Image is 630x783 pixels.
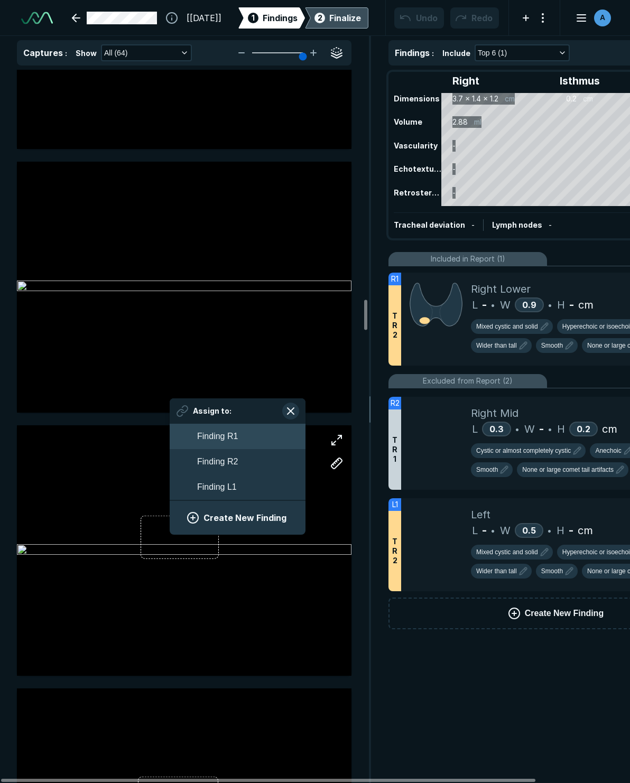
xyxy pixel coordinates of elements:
span: Left [471,507,490,523]
span: • [491,524,495,537]
span: Show [76,48,97,59]
span: Smooth [476,465,498,474]
span: cm [602,421,617,437]
img: 7oyBYwAAAAGSURBVAMAm5cnutUOS0kAAAAASUVORK5CYII= [410,281,462,328]
span: Wider than tall [476,566,517,576]
button: Create New Finding [182,507,293,528]
span: L1 [392,499,398,510]
span: Excluded from Report (2) [423,375,513,387]
span: - [549,220,552,229]
span: W [500,297,511,313]
span: • [548,524,551,537]
button: Finding R1 [170,424,305,449]
span: R1 [391,273,399,285]
span: None or large comet tail artifacts [522,465,614,474]
button: Finding R2 [170,449,305,474]
button: Finding L1 [170,474,305,500]
span: Included in Report (1) [431,253,505,265]
span: Right Lower [471,281,531,297]
span: 1 [252,12,255,23]
span: R2 [391,397,400,409]
span: Wider than tall [476,341,517,350]
span: 0.3 [489,424,504,434]
span: L [472,421,478,437]
span: Lymph nodes [492,220,542,229]
div: 1Findings [238,7,305,29]
button: Undo [394,7,444,29]
span: Smooth [541,566,563,576]
span: Finding L1 [197,481,237,493]
span: Smooth [541,341,563,350]
span: - [482,523,487,538]
span: Finding R2 [197,455,238,468]
span: cm [578,297,594,313]
span: Create New Finding [525,607,604,620]
button: Redo [450,7,499,29]
span: H [557,523,564,538]
div: Finalize [329,12,361,24]
div: 2Finalize [305,7,368,29]
span: Top 6 (1) [478,47,507,59]
span: 0.2 [577,424,590,434]
span: Right Mid [471,405,518,421]
span: Tracheal deviation [394,220,465,229]
span: T R 2 [392,311,397,340]
span: H [557,421,565,437]
span: • [515,423,519,435]
span: W [500,523,511,538]
span: - [482,297,487,313]
span: • [548,423,552,435]
span: Finding R1 [197,430,238,443]
span: T R 1 [392,435,397,464]
img: See-Mode Logo [21,11,53,25]
span: Include [442,48,470,59]
span: L [472,297,478,313]
button: avatar-name [569,7,613,29]
span: Findings [263,12,298,24]
span: Assign to: [193,405,231,416]
span: A [600,12,605,23]
span: H [557,297,565,313]
div: avatar-name [594,10,611,26]
span: : [432,49,434,58]
span: Cystic or almost completely cystic [476,446,571,455]
span: cm [578,523,593,538]
span: W [524,421,535,437]
span: All (64) [104,47,127,59]
span: [[DATE]] [187,12,221,24]
span: : [65,49,67,58]
span: • [548,299,552,311]
a: See-Mode Logo [17,6,57,30]
span: T R 2 [392,537,397,565]
span: Captures [23,48,63,58]
span: 2 [318,12,322,23]
span: Mixed cystic and solid [476,547,538,557]
span: - [539,421,544,437]
span: L [472,523,478,538]
span: 0.9 [522,300,536,310]
span: 0.5 [522,525,536,536]
span: - [569,523,573,538]
span: • [491,299,495,311]
span: Anechoic [595,446,621,455]
span: - [471,220,475,229]
span: Findings [395,48,430,58]
span: - [569,297,574,313]
span: Mixed cystic and solid [476,322,538,331]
